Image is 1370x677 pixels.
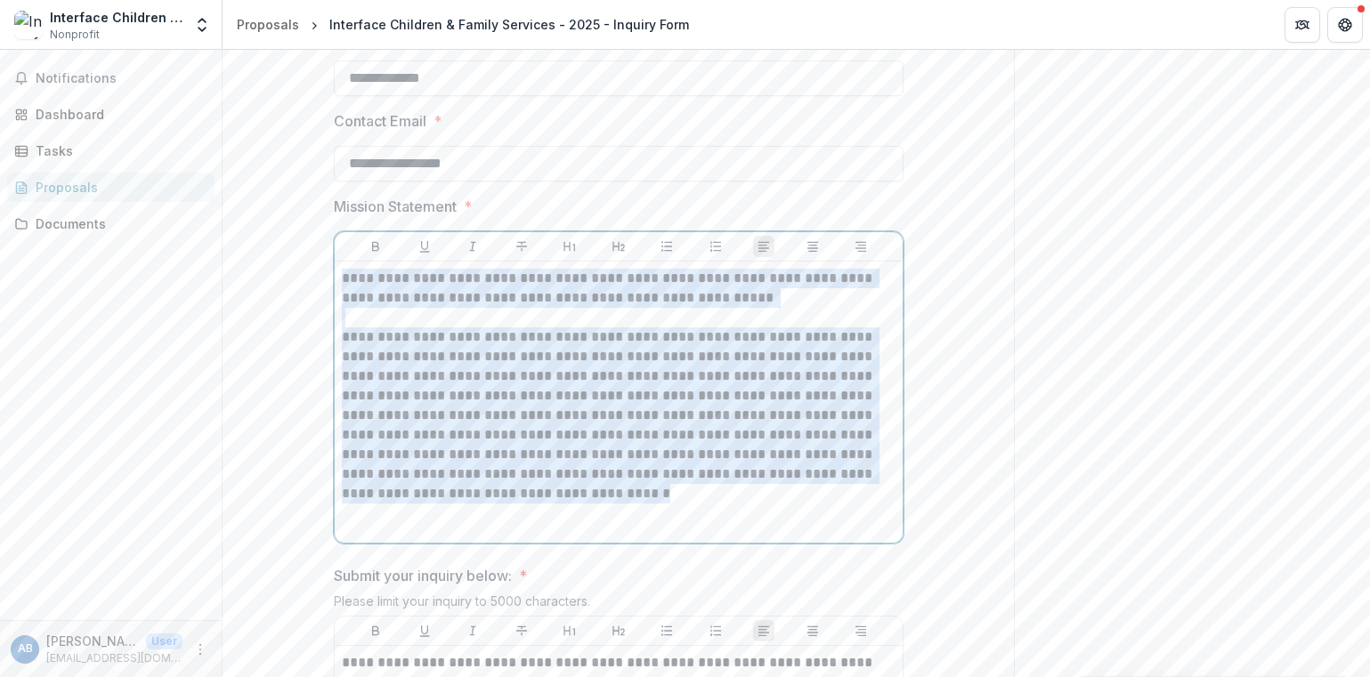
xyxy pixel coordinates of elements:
[365,236,386,257] button: Bold
[462,620,483,641] button: Italicize
[414,620,435,641] button: Underline
[1285,7,1320,43] button: Partners
[608,620,629,641] button: Heading 2
[705,236,726,257] button: Ordered List
[230,12,696,37] nav: breadcrumb
[36,178,200,197] div: Proposals
[1327,7,1363,43] button: Get Help
[608,236,629,257] button: Heading 2
[656,236,677,257] button: Bullet List
[559,620,580,641] button: Heading 1
[7,173,215,202] a: Proposals
[365,620,386,641] button: Bold
[46,632,139,650] p: [PERSON_NAME]
[7,136,215,165] a: Tasks
[511,236,532,257] button: Strike
[559,236,580,257] button: Heading 1
[14,11,43,39] img: Interface Children & Family Services
[18,643,33,655] div: Angela Barosso
[753,236,774,257] button: Align Left
[656,620,677,641] button: Bullet List
[802,236,823,257] button: Align Center
[334,196,457,217] p: Mission Statement
[50,27,100,43] span: Nonprofit
[414,236,435,257] button: Underline
[753,620,774,641] button: Align Left
[511,620,532,641] button: Strike
[146,633,182,649] p: User
[36,105,200,124] div: Dashboard
[50,8,182,27] div: Interface Children & Family Services
[334,565,512,586] p: Submit your inquiry below:
[36,141,200,160] div: Tasks
[334,593,904,616] div: Please limit your inquiry to 5000 characters.
[7,64,215,93] button: Notifications
[850,620,871,641] button: Align Right
[334,110,426,132] p: Contact Email
[190,7,215,43] button: Open entity switcher
[190,639,211,660] button: More
[237,15,299,34] div: Proposals
[7,209,215,238] a: Documents
[36,71,207,86] span: Notifications
[7,100,215,129] a: Dashboard
[36,214,200,233] div: Documents
[705,620,726,641] button: Ordered List
[462,236,483,257] button: Italicize
[802,620,823,641] button: Align Center
[850,236,871,257] button: Align Right
[230,12,306,37] a: Proposals
[46,650,182,666] p: [EMAIL_ADDRESS][DOMAIN_NAME]
[329,15,689,34] div: Interface Children & Family Services - 2025 - Inquiry Form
